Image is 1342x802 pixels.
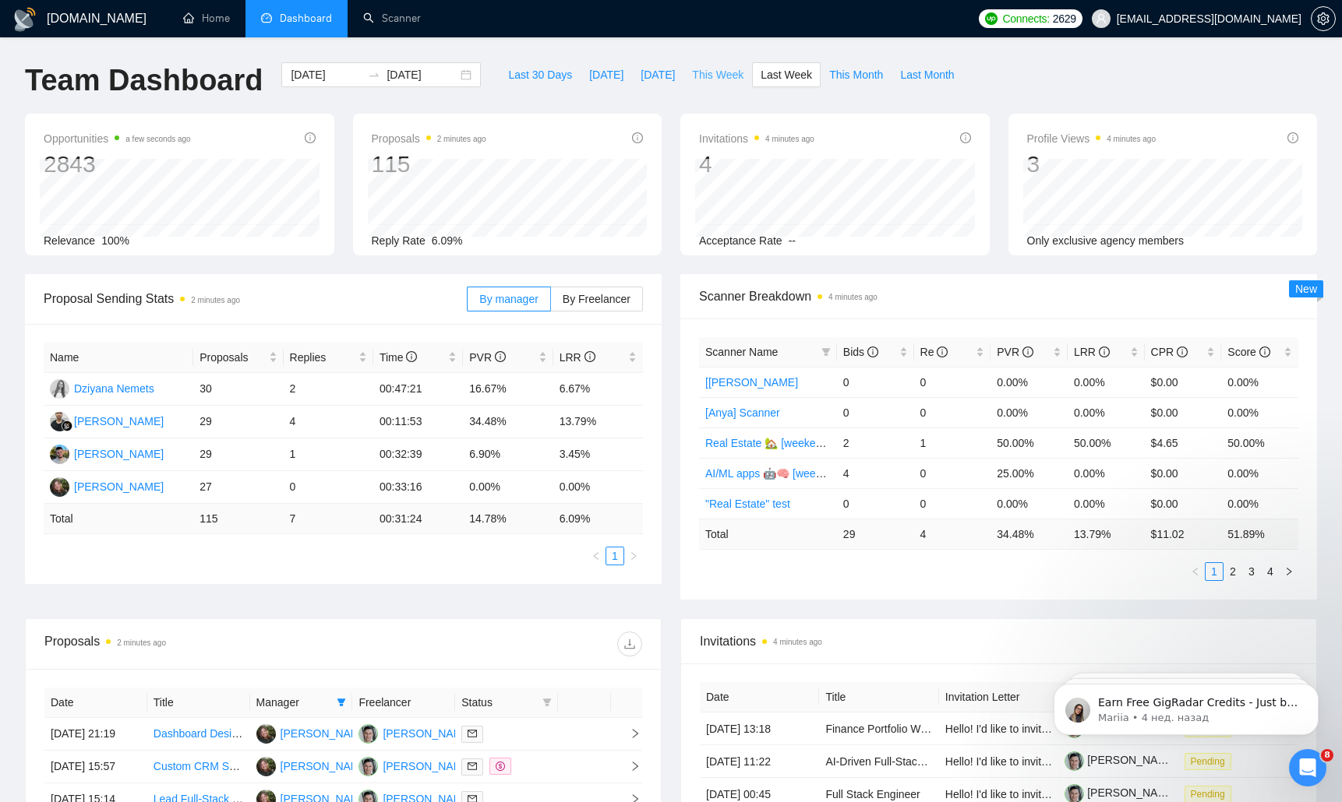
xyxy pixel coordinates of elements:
a: AK[PERSON_NAME] [50,447,164,459]
a: Dashboard Design & Development (web + mobile) [154,727,397,740]
li: Next Page [624,547,643,565]
div: 4 [699,149,814,179]
td: $4.65 [1145,427,1222,458]
span: CPR [1151,346,1188,358]
img: upwork-logo.png [985,12,998,25]
span: Time [380,351,417,364]
span: Only exclusive agency members [1027,234,1185,247]
iframe: Intercom notifications сообщение [1030,651,1342,760]
span: Reply Rate [372,234,426,247]
td: Finance Portfolio WebApp [819,712,938,745]
div: [PERSON_NAME] [383,758,472,775]
li: 1 [1205,562,1224,581]
span: left [1191,567,1200,576]
td: 34.48% [463,406,553,438]
img: YN [358,724,378,744]
td: 0.00% [1068,458,1145,488]
span: download [618,638,641,650]
span: mail [468,762,477,771]
iframe: Intercom live chat [1289,749,1326,786]
td: 0.00% [1068,367,1145,397]
span: swap-right [368,69,380,81]
td: 0.00% [1221,488,1298,519]
span: info-circle [937,346,948,357]
img: FG [50,412,69,431]
span: Invitations [700,631,1298,651]
td: 13.79 % [1068,519,1145,549]
td: 25.00% [991,458,1068,488]
span: PVR [469,351,506,364]
a: "Real Estate" test [705,498,790,510]
td: 0.00% [991,397,1068,427]
td: $0.00 [1145,488,1222,519]
td: $0.00 [1145,367,1222,397]
a: [PERSON_NAME] [1065,754,1177,766]
button: [DATE] [581,62,632,87]
span: filter [818,340,834,364]
button: left [587,547,606,565]
span: LRR [560,351,595,364]
td: 0 [914,397,991,427]
span: Pending [1185,753,1231,770]
span: mail [468,729,477,738]
th: Date [44,688,147,718]
span: info-circle [960,132,971,143]
button: setting [1311,6,1336,31]
th: Freelancer [352,688,455,718]
td: 0.00% [463,471,553,504]
td: 7 [284,504,373,534]
button: right [1280,562,1298,581]
span: 2629 [1053,10,1076,27]
th: Manager [250,688,353,718]
td: 30 [193,373,283,406]
a: HH[PERSON_NAME] [256,759,370,772]
time: 4 minutes ago [765,135,814,143]
div: [PERSON_NAME] [74,478,164,495]
img: YN [358,757,378,776]
button: right [624,547,643,565]
div: [PERSON_NAME] [281,725,370,742]
div: [PERSON_NAME] [74,445,164,463]
td: 6.90% [463,438,553,471]
div: [PERSON_NAME] [281,758,370,775]
img: DN [50,379,69,399]
span: filter [334,691,349,714]
a: 1 [606,547,623,565]
li: 4 [1261,562,1280,581]
span: info-circle [1287,132,1298,143]
span: right [617,761,641,772]
span: info-circle [632,132,643,143]
li: 2 [1224,562,1242,581]
td: AI-Driven Full-Stack Developer (Gaming & Web App) [819,745,938,778]
span: [DATE] [641,66,675,83]
td: 00:33:16 [373,471,463,504]
td: 0 [914,458,991,488]
td: 14.78 % [463,504,553,534]
a: searchScanner [363,12,421,25]
td: 4 [914,519,991,549]
button: [DATE] [632,62,683,87]
a: FG[PERSON_NAME] [50,414,164,427]
span: [DATE] [589,66,623,83]
time: 2 minutes ago [437,135,486,143]
span: By Freelancer [563,293,630,305]
a: Custom CRM Solution [154,760,262,772]
li: 3 [1242,562,1261,581]
span: info-circle [1177,346,1188,357]
td: 2 [837,427,914,458]
td: 00:47:21 [373,373,463,406]
h1: Team Dashboard [25,62,263,99]
div: 3 [1027,149,1157,179]
div: 115 [372,149,486,179]
td: 0.00% [991,488,1068,519]
img: HH [50,477,69,497]
td: 0.00% [1068,397,1145,427]
span: LRR [1074,346,1110,358]
th: Invitation Letter [939,682,1058,712]
button: Last 30 Days [500,62,581,87]
div: [PERSON_NAME] [383,725,472,742]
span: By manager [479,293,538,305]
div: [PERSON_NAME] [74,413,164,430]
li: 1 [606,547,624,565]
